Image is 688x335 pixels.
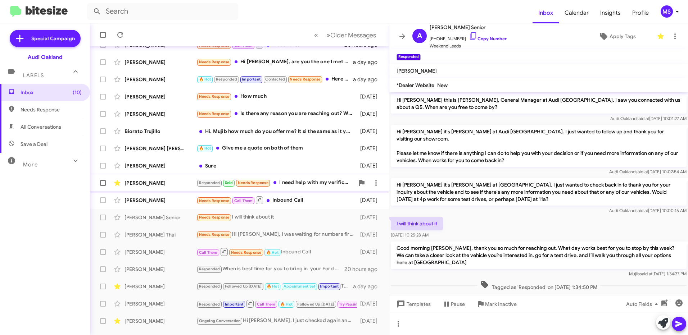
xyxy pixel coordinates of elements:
span: Needs Response [199,94,230,99]
span: Needs Response [231,250,262,255]
div: I will think about it [196,213,357,221]
span: Audi Oakland [DATE] 10:02:54 AM [609,169,687,174]
div: [PERSON_NAME] Thai [125,231,196,238]
span: Insights [594,3,626,23]
span: Try Pausing [339,302,360,307]
span: Weekend Leads [430,42,507,50]
span: Apply Tags [610,30,636,43]
div: 20 hours ago [344,266,383,273]
div: Give me a quote on both of them [196,144,357,152]
div: Hi. Mujib how much do you offer me? It si the same as it you was sold to me.! Good conditions has... [196,128,357,135]
span: Needs Response [199,198,230,203]
span: Responded [199,284,220,289]
span: 🔥 Hot [280,302,293,307]
span: Appointment Set [284,284,315,289]
span: New [437,82,448,88]
button: MS [655,5,680,18]
span: Important [320,284,339,289]
span: [PERSON_NAME] [397,68,437,74]
a: Copy Number [469,36,507,41]
a: Inbox [533,3,559,23]
div: [PERSON_NAME] [125,266,196,273]
div: [DATE] [357,317,383,325]
div: [PERSON_NAME] [125,248,196,256]
div: [DATE] [357,93,383,100]
div: [DATE] [357,145,383,152]
span: said at [637,116,649,121]
span: (10) [73,89,82,96]
span: » [326,31,330,40]
div: [DATE] [357,248,383,256]
span: [DATE] 10:25:28 AM [391,232,429,238]
div: Sure [196,162,357,169]
div: a day ago [353,76,383,83]
span: said at [640,271,652,276]
div: When is best time for you to bring in your Ford Explorer, this way we can evaluate it for you and... [196,265,344,273]
span: Special Campaign [31,35,75,42]
span: Followed Up [DATE] [297,302,334,307]
span: Needs Response [238,180,268,185]
span: Call Them [257,302,276,307]
div: Thank you for the information, Oyebola. I’ll take another look and let you know if there’s any po... [196,282,353,290]
span: Auto Fields [626,298,661,311]
span: Mujib [DATE] 1:34:37 PM [629,271,687,276]
span: « [314,31,318,40]
button: Auto Fields [620,298,666,311]
span: Save a Deal [21,141,47,148]
span: Mark Inactive [485,298,517,311]
span: Responded [199,302,220,307]
span: All Conversations [21,123,61,130]
span: Important [225,302,244,307]
div: a day ago [353,283,383,290]
span: Needs Response [21,106,82,113]
span: Followed Up [DATE] [225,284,262,289]
div: [PERSON_NAME] Senior [125,214,196,221]
span: Needs Response [199,111,230,116]
a: Special Campaign [10,30,81,47]
div: Hi [PERSON_NAME], I just checked again and the CR-V Hybrid you were looking at has already been s... [196,317,357,325]
a: Calendar [559,3,594,23]
span: Responded [199,180,220,185]
div: [PERSON_NAME] [125,179,196,187]
p: Hi [PERSON_NAME] it's [PERSON_NAME] at [GEOGRAPHIC_DATA]. I just wanted to check back in to thank... [391,178,687,206]
div: [DATE] [357,214,383,221]
p: Good morning [PERSON_NAME], thank you so much for reaching out. What day works best for you to st... [391,242,687,269]
button: Pause [436,298,471,311]
span: Inbox [21,89,82,96]
button: Templates [389,298,436,311]
span: Older Messages [330,31,376,39]
div: I need help with my verification for My Audi at a dealership. Can I come in on [DATE] and take ca... [196,179,354,187]
div: [PERSON_NAME] [125,283,196,290]
div: [DATE] [357,110,383,118]
span: Responded [199,267,220,271]
div: [DATE] [357,300,383,307]
div: [PERSON_NAME] [125,317,196,325]
div: I would suggest you come in [DATE] and see my sales manager, he will discuss pricing and your fin... [196,299,357,308]
span: said at [635,169,648,174]
span: [PHONE_NUMBER] [430,32,507,42]
span: Call Them [234,198,253,203]
span: [PERSON_NAME] Senior [430,23,507,32]
input: Search [87,3,238,20]
div: Hi [PERSON_NAME], are you the one I met with [DATE] with [PERSON_NAME] and [PERSON_NAME]? [196,58,353,66]
div: [PERSON_NAME] [125,76,196,83]
a: Profile [626,3,655,23]
div: Inbound Call [196,247,357,256]
div: [PERSON_NAME] [125,197,196,204]
span: Responded [216,77,237,82]
div: [PERSON_NAME] [125,93,196,100]
span: 🔥 Hot [267,284,279,289]
p: I will think about it [391,217,443,230]
div: [DATE] [357,231,383,238]
div: [PERSON_NAME] [125,110,196,118]
div: Is there any reason you are reaching out? What is the offer? [196,110,357,118]
span: said at [635,208,648,213]
span: A [417,30,422,42]
span: Audi Oakland [DATE] 10:01:27 AM [610,116,687,121]
button: Previous [310,28,322,42]
span: More [23,161,38,168]
button: Next [322,28,380,42]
